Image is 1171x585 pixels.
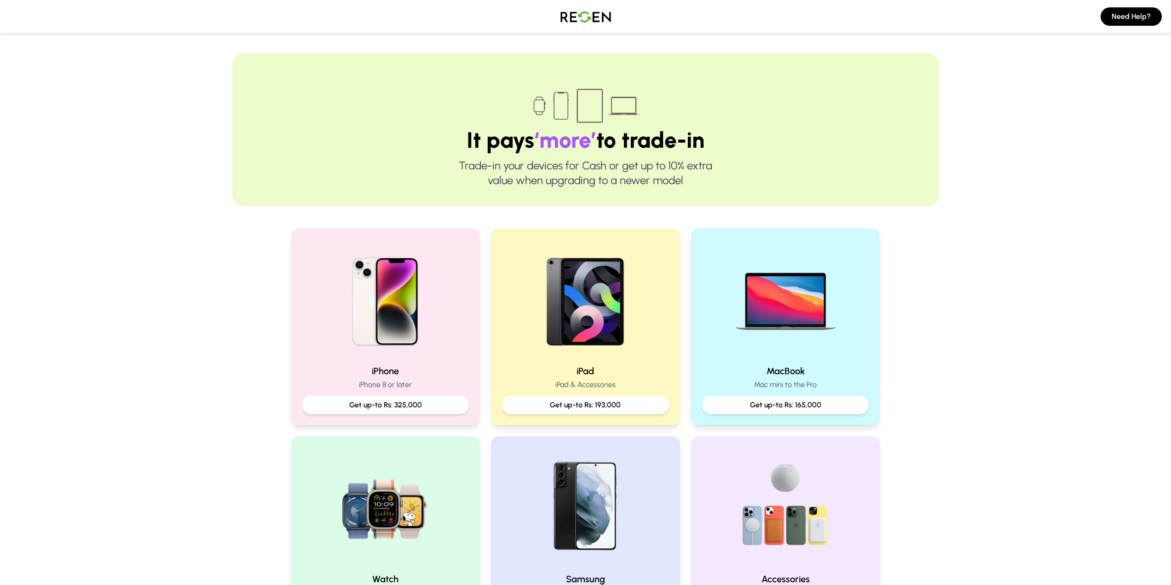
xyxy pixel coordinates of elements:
[502,379,669,390] p: iPad & Accessories
[502,365,669,377] h2: iPad
[526,239,644,357] img: iPad
[534,127,596,153] span: ‘more’
[262,129,910,151] h1: It pays to trade-in
[526,447,644,565] img: Samsung
[509,400,662,411] p: Get up-to Rs: 193,000
[727,239,844,357] img: MacBook
[262,158,910,188] p: Trade-in your devices for Cash or get up to 10% extra value when upgrading to a newer model
[327,239,444,357] img: iPhone
[702,379,869,390] p: Mac mini to the Pro
[327,447,444,565] img: Watch
[702,365,869,377] h2: MacBook
[528,83,643,129] img: Trade-in devices
[302,365,469,377] h2: iPhone
[727,447,844,565] img: Accessories
[1101,7,1162,26] button: Need Help?
[710,400,862,411] p: Get up-to Rs: 165,000
[310,400,462,411] p: Get up-to Rs: 325,000
[554,4,618,29] img: Logo
[302,379,469,390] p: iPhone 8 or later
